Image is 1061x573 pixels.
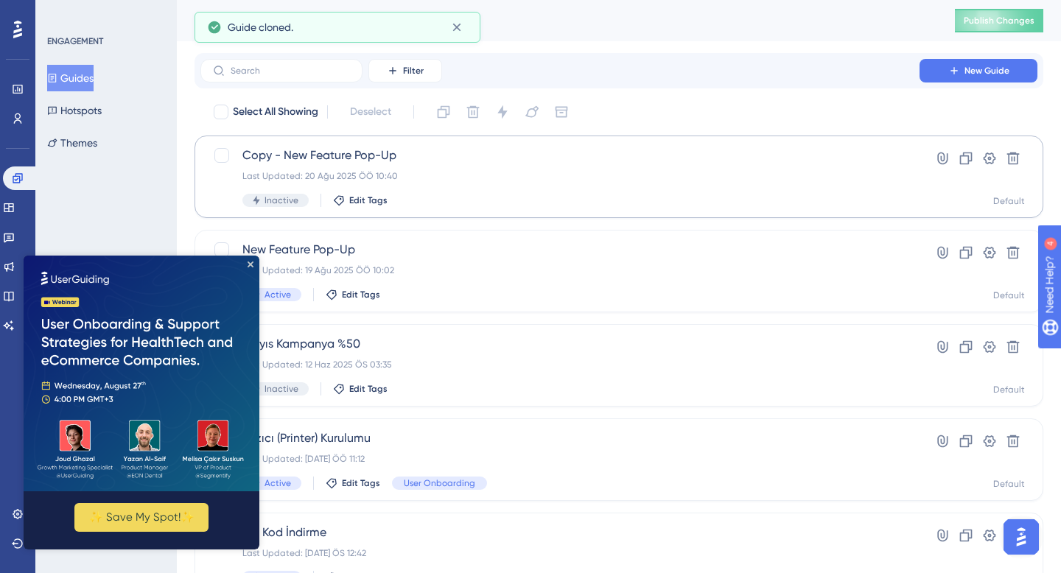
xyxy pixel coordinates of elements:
button: Edit Tags [333,194,388,206]
button: New Guide [920,59,1037,82]
span: User Onboarding [404,477,475,489]
button: Edit Tags [326,289,380,300]
span: Need Help? [35,4,92,21]
span: Yazıcı (Printer) Kurulumu [242,429,878,447]
div: Default [993,289,1025,301]
div: Last Updated: 12 Haz 2025 ÖS 03:35 [242,359,878,370]
span: Edit Tags [349,383,388,395]
span: Publish Changes [964,15,1034,27]
span: Select All Showing [233,103,318,121]
input: Search [231,66,350,76]
button: Edit Tags [326,477,380,489]
div: Last Updated: [DATE] ÖÖ 11:12 [242,453,878,465]
div: Last Updated: 20 Ağu 2025 ÖÖ 10:40 [242,170,878,182]
span: Active [265,477,291,489]
span: Inactive [265,194,298,206]
button: Publish Changes [955,9,1043,32]
div: Close Preview [224,6,230,12]
span: Guide cloned. [228,18,293,36]
span: Edit Tags [342,477,380,489]
span: Mayıs Kampanya %50 [242,335,878,353]
div: ENGAGEMENT [47,35,103,47]
button: ✨ Save My Spot!✨ [51,247,185,276]
span: Edit Tags [342,289,380,300]
button: Deselect [337,99,405,125]
span: Inactive [265,383,298,395]
span: New Guide [964,65,1009,77]
span: New Feature Pop-Up [242,241,878,259]
span: Copy - New Feature Pop-Up [242,147,878,164]
div: Guides [195,10,918,31]
span: QR Kod İndirme [242,524,878,541]
button: Edit Tags [333,383,388,395]
span: Active [265,289,291,300]
div: Last Updated: 19 Ağu 2025 ÖÖ 10:02 [242,264,878,276]
button: Filter [368,59,442,82]
iframe: UserGuiding AI Assistant Launcher [999,515,1043,559]
span: Deselect [350,103,391,121]
span: Edit Tags [349,194,388,206]
div: Default [993,384,1025,396]
span: Filter [403,65,424,77]
div: Last Updated: [DATE] ÖS 12:42 [242,547,878,559]
button: Guides [47,65,94,91]
div: Default [993,195,1025,207]
button: Themes [47,130,97,156]
div: 4 [102,7,107,19]
button: Hotspots [47,97,102,124]
div: Default [993,478,1025,490]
